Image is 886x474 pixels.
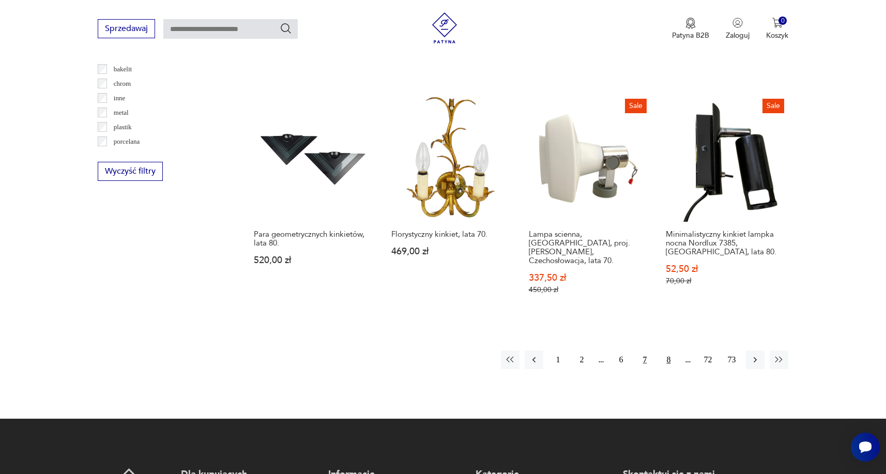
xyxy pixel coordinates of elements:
[114,93,125,104] p: inne
[114,136,140,147] p: porcelana
[666,277,784,285] p: 70,00 zł
[114,150,134,162] p: porcelit
[98,26,155,33] a: Sprzedawaj
[114,107,129,118] p: metal
[635,350,654,369] button: 7
[661,95,788,314] a: SaleMinimalistyczny kinkiet lampka nocna Nordlux 7385, Niemcy, lata 80.Minimalistyczny kinkiet la...
[722,350,741,369] button: 73
[612,350,630,369] button: 6
[672,18,709,40] button: Patyna B2B
[529,273,647,282] p: 337,50 zł
[672,18,709,40] a: Ikona medaluPatyna B2B
[98,162,163,181] button: Wyczyść filtry
[726,30,750,40] p: Zaloguj
[387,95,514,314] a: Florystyczny kinkiet, lata 70.Florystyczny kinkiet, lata 70.469,00 zł
[772,18,783,28] img: Ikona koszyka
[524,95,651,314] a: SaleLampa scienna, kinkiet, proj. Pavel Grus, Czechosłowacja, lata 70.Lampa scienna, [GEOGRAPHIC_...
[429,12,460,43] img: Patyna - sklep z meblami i dekoracjami vintage
[726,18,750,40] button: Zaloguj
[666,265,784,273] p: 52,50 zł
[698,350,717,369] button: 72
[851,433,880,462] iframe: Smartsupp widget button
[98,19,155,38] button: Sprzedawaj
[254,230,372,248] h3: Para geometrycznych kinkietów, lata 80.
[114,64,132,75] p: bakelit
[766,18,788,40] button: 0Koszyk
[778,17,787,25] div: 0
[114,78,131,89] p: chrom
[391,247,509,256] p: 469,00 zł
[249,95,376,314] a: Para geometrycznych kinkietów, lata 80.Para geometrycznych kinkietów, lata 80.520,00 zł
[529,230,647,265] h3: Lampa scienna, [GEOGRAPHIC_DATA], proj. [PERSON_NAME], Czechosłowacja, lata 70.
[685,18,696,29] img: Ikona medalu
[529,285,647,294] p: 450,00 zł
[672,30,709,40] p: Patyna B2B
[254,256,372,265] p: 520,00 zł
[732,18,743,28] img: Ikonka użytkownika
[572,350,591,369] button: 2
[666,230,784,256] h3: Minimalistyczny kinkiet lampka nocna Nordlux 7385, [GEOGRAPHIC_DATA], lata 80.
[766,30,788,40] p: Koszyk
[114,121,132,133] p: plastik
[659,350,678,369] button: 8
[391,230,509,239] h3: Florystyczny kinkiet, lata 70.
[548,350,567,369] button: 1
[280,22,292,35] button: Szukaj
